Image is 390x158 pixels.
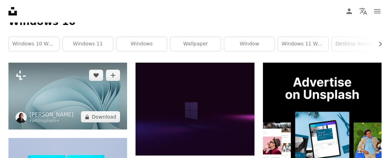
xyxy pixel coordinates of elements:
button: Language [356,4,370,18]
button: Download [81,111,120,122]
div: For [30,118,74,124]
img: background pattern [8,63,127,129]
a: background pattern [8,93,127,99]
img: a dark room with a purple light coming out of the window [136,63,254,156]
a: desktop wallpaper [332,37,382,51]
a: window [224,37,275,51]
a: Log in / Sign up [342,4,356,18]
a: Unsplash+ [36,118,59,123]
button: Menu [370,4,384,18]
a: windows 10 wallpaper [9,37,59,51]
a: [PERSON_NAME] [30,111,74,118]
a: a dark room with a purple light coming out of the window [136,106,254,112]
button: Add to Collection [106,70,120,81]
img: Go to Philip Oroni's profile [15,112,27,123]
a: windows [117,37,167,51]
a: windows 11 [63,37,113,51]
a: wallpaper [170,37,221,51]
a: windows 11 wallpaper [278,37,328,51]
button: scroll list to the right [374,37,382,51]
a: Home — Unsplash [8,7,17,15]
button: Like [89,70,103,81]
